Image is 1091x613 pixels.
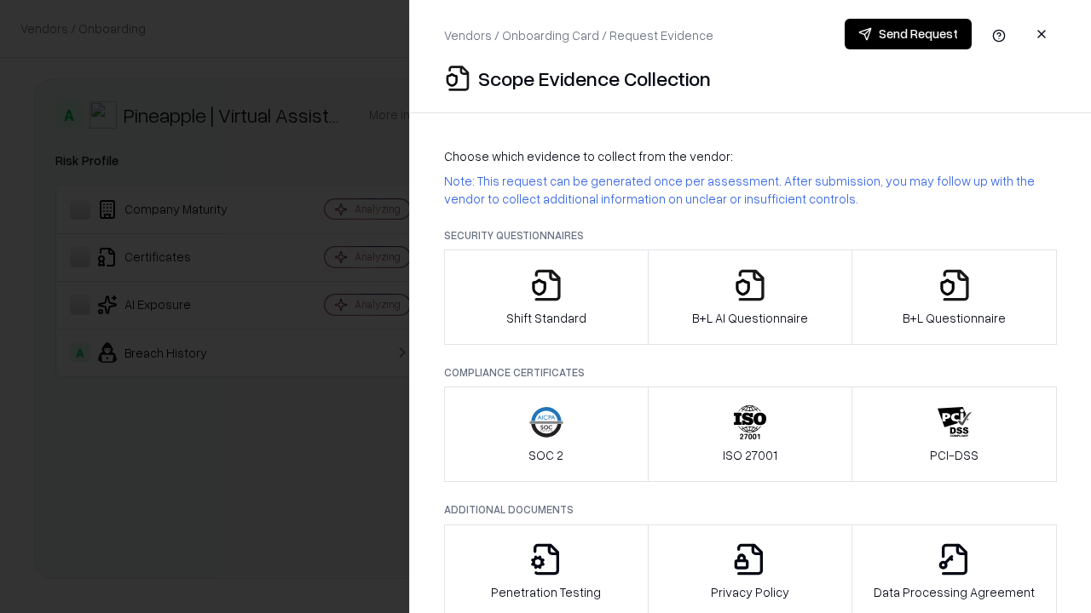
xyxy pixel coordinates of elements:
p: B+L AI Questionnaire [692,309,808,327]
p: Compliance Certificates [444,365,1057,380]
p: Vendors / Onboarding Card / Request Evidence [444,26,713,44]
p: PCI-DSS [930,446,978,464]
p: ISO 27001 [723,446,777,464]
p: Shift Standard [506,309,586,327]
button: Shift Standard [444,249,649,345]
button: SOC 2 [444,387,649,482]
p: Data Processing Agreement [874,583,1035,601]
p: SOC 2 [528,446,563,464]
button: ISO 27001 [648,387,853,482]
button: Send Request [845,19,972,49]
p: Choose which evidence to collect from the vendor: [444,147,1057,165]
p: Penetration Testing [491,583,601,601]
button: PCI-DSS [851,387,1057,482]
p: Scope Evidence Collection [478,65,711,92]
p: B+L Questionnaire [903,309,1006,327]
p: Additional Documents [444,502,1057,517]
p: Privacy Policy [711,583,789,601]
button: B+L Questionnaire [851,249,1057,345]
p: Note: This request can be generated once per assessment. After submission, you may follow up with... [444,172,1057,208]
button: B+L AI Questionnaire [648,249,853,345]
p: Security Questionnaires [444,228,1057,243]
